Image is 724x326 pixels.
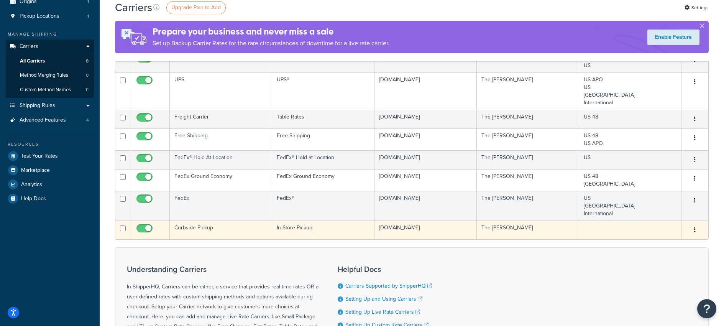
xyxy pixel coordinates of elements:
a: Help Docs [6,192,94,206]
li: Carriers [6,40,94,98]
td: Free Shipping [272,128,374,150]
td: [DOMAIN_NAME] [374,169,477,191]
h3: Understanding Carriers [127,265,318,273]
td: FedEx [170,191,272,221]
span: Shipping Rules [20,102,55,109]
td: The [PERSON_NAME] [477,51,579,72]
a: Enable Feature [647,30,699,45]
span: Custom Method Names [20,87,71,93]
a: Custom Method Names 11 [6,83,94,97]
td: The [PERSON_NAME] [477,128,579,150]
td: The [PERSON_NAME] [477,110,579,128]
a: Carriers [6,40,94,54]
span: 0 [86,72,89,79]
td: FedEx® Hold at Location [272,150,374,169]
td: Table Rates [272,110,374,128]
div: Resources [6,141,94,148]
td: UPS® [272,72,374,110]
span: Method Merging Rules [20,72,68,79]
a: Upgrade Plan to Add [166,1,226,14]
a: Settings [685,2,709,13]
td: FedEx® [272,191,374,221]
a: Marketplace [6,163,94,177]
a: Pickup Locations 1 [6,9,94,23]
span: Analytics [21,181,42,188]
td: [DOMAIN_NAME] [374,128,477,150]
td: [DOMAIN_NAME] [374,72,477,110]
span: 11 [85,87,89,93]
li: Custom Method Names [6,83,94,97]
div: Manage Shipping [6,31,94,38]
span: Test Your Rates [21,153,58,160]
a: Setting Up and Using Carriers [345,295,422,303]
td: The [PERSON_NAME] [477,72,579,110]
td: [DOMAIN_NAME] [374,191,477,221]
td: The [PERSON_NAME] [477,191,579,221]
td: The [PERSON_NAME] [477,150,579,169]
span: Help Docs [21,196,46,202]
img: ad-rules-rateshop-fe6ec290ccb7230408bd80ed9643f0289d75e0ffd9eb532fc0e269fcd187b520.png [115,21,153,53]
li: Advanced Features [6,113,94,127]
td: Curbside Pickup [170,221,272,239]
a: Test Your Rates [6,149,94,163]
span: Pickup Locations [20,13,59,20]
td: [DOMAIN_NAME] [374,150,477,169]
td: [DOMAIN_NAME] [374,221,477,239]
a: Advanced Features 4 [6,113,94,127]
button: Open Resource Center [697,299,716,318]
td: FedEx Ground Economy [170,169,272,191]
span: 1 [87,13,89,20]
td: US 48 US APO [579,128,681,150]
td: US 48 [579,110,681,128]
td: FedEx® Hold At Location [170,150,272,169]
span: All Carriers [20,58,45,64]
li: All Carriers [6,54,94,68]
h3: Helpful Docs [338,265,438,273]
td: US [579,150,681,169]
td: [DOMAIN_NAME] [374,110,477,128]
td: FedEx Ground Economy [272,169,374,191]
td: Freight Carrier [170,110,272,128]
a: Setting Up Live Rate Carriers [345,308,420,316]
a: Carriers Supported by ShipperHQ [345,282,432,290]
li: Method Merging Rules [6,68,94,82]
span: 8 [86,58,89,64]
td: Free Shipping [170,128,272,150]
li: Pickup Locations [6,9,94,23]
a: Shipping Rules [6,99,94,113]
td: US Post Office [170,51,272,72]
td: [DOMAIN_NAME] [374,51,477,72]
td: US APO US [GEOGRAPHIC_DATA] International [579,72,681,110]
span: Carriers [20,43,38,50]
td: In-Store Pickup [272,221,374,239]
span: 4 [86,117,89,123]
span: Advanced Features [20,117,66,123]
td: The [PERSON_NAME] [477,169,579,191]
a: Analytics [6,178,94,191]
a: All Carriers 8 [6,54,94,68]
a: Method Merging Rules 0 [6,68,94,82]
td: UPS [170,72,272,110]
p: Set up Backup Carrier Rates for the rare circumstances of downtime for a live rate carrier. [153,38,389,49]
td: US 48 [GEOGRAPHIC_DATA] [579,169,681,191]
td: USPS [272,51,374,72]
td: US [GEOGRAPHIC_DATA] International [579,191,681,221]
h4: Prepare your business and never miss a sale [153,25,389,38]
td: US APO US [579,51,681,72]
td: The [PERSON_NAME] [477,221,579,239]
span: Marketplace [21,167,50,174]
span: Upgrade Plan to Add [171,3,221,12]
